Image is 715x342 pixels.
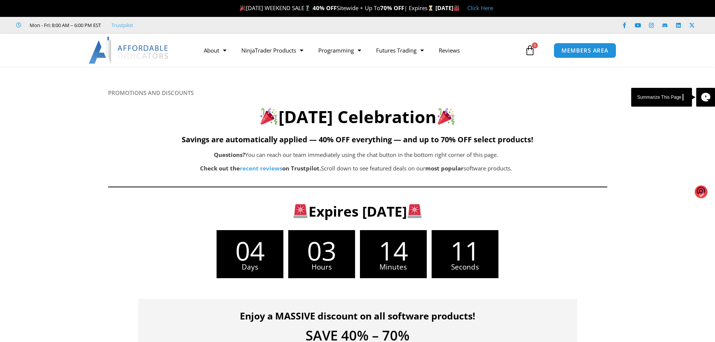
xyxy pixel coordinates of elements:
img: o1IwAAAABJRU5ErkJggg== [695,185,707,199]
a: About [196,42,234,59]
a: Programming [311,42,369,59]
a: NinjaTrader Products [234,42,311,59]
strong: Check out the on Trustpilot. [200,164,321,172]
p: Scroll down to see featured deals on our software products. [146,163,567,174]
img: 🎉 [438,108,455,125]
a: MEMBERS AREA [554,43,616,58]
h3: Expires [DATE] [148,202,568,220]
img: 🏭 [454,5,459,11]
nav: Menu [196,42,523,59]
img: 🏌️‍♂️ [305,5,310,11]
span: Hours [288,264,355,271]
a: Futures Trading [369,42,431,59]
span: 04 [217,238,283,264]
img: 🚨 [294,204,307,218]
img: ⌛ [428,5,434,11]
a: recent reviews [240,164,282,172]
span: 11 [432,238,498,264]
span: MEMBERS AREA [561,48,608,53]
b: most popular [425,164,464,172]
h4: Enjoy a MASSIVE discount on all software products! [149,310,566,321]
img: 🎉 [240,5,245,11]
span: 0 [532,42,538,48]
img: 🎉 [260,108,277,125]
span: [DATE] WEEKEND SALE Sitewide + Up To | Expires [238,4,435,12]
img: LogoAI | Affordable Indicators – NinjaTrader [89,37,169,64]
strong: 70% OFF [380,4,404,12]
a: 0 [513,39,546,61]
strong: 40% OFF [313,4,337,12]
a: Click Here [467,4,493,12]
h5: Savings are automatically applied — 40% OFF everything — and up to 70% OFF select products! [108,135,607,144]
a: Trustpilot [111,21,133,30]
strong: [DATE] [435,4,460,12]
span: Mon - Fri: 8:00 AM – 6:00 PM EST [28,21,101,30]
b: Questions? [214,151,245,158]
span: Minutes [360,264,427,271]
span: 14 [360,238,427,264]
span: 03 [288,238,355,264]
p: You can reach our team immediately using the chat button in the bottom right corner of this page. [146,150,567,160]
h2: [DATE] Celebration [108,106,607,128]
span: Seconds [432,264,498,271]
span: Days [217,264,283,271]
h6: PROMOTIONS AND DISCOUNTS [108,89,607,96]
img: 🚨 [408,204,421,218]
a: Reviews [431,42,467,59]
